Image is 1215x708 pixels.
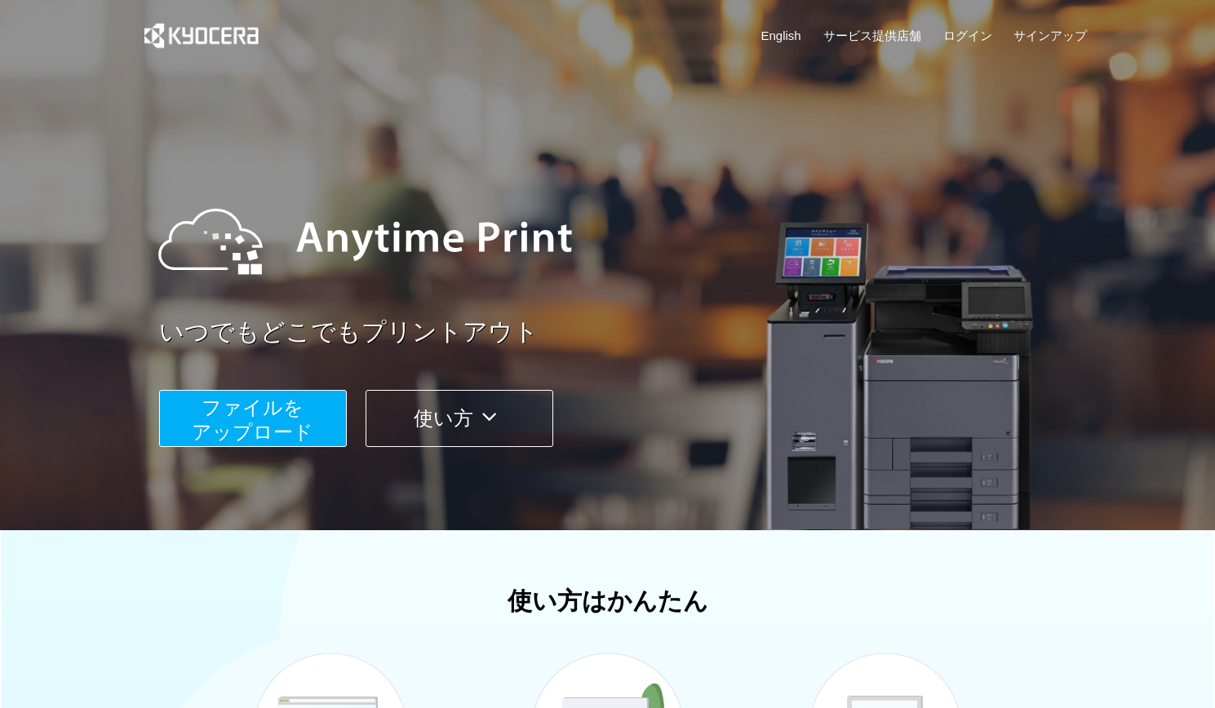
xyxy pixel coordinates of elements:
a: サービス提供店舗 [823,27,921,44]
a: ログイン [943,27,992,44]
button: 使い方 [366,390,553,447]
button: ファイルを​​アップロード [159,390,347,447]
a: English [761,27,801,44]
a: サインアップ [1013,27,1087,44]
span: ファイルを ​​アップロード [192,396,313,443]
a: いつでもどこでもプリントアウト [159,315,1097,350]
